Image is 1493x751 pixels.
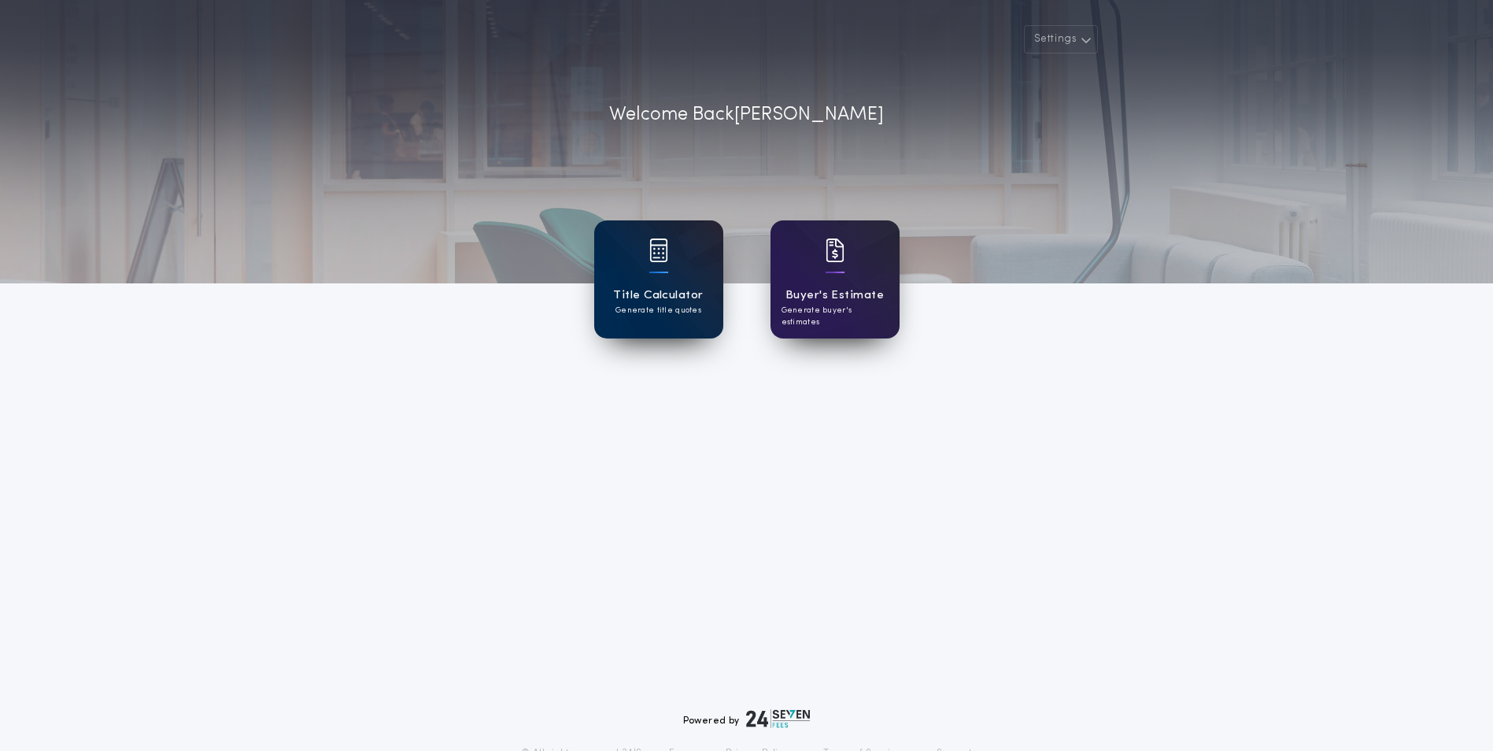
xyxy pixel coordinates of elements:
[785,287,884,305] h1: Buyer's Estimate
[1024,25,1098,54] button: Settings
[771,220,900,339] a: card iconBuyer's EstimateGenerate buyer's estimates
[615,305,701,316] p: Generate title quotes
[782,305,889,328] p: Generate buyer's estimates
[609,101,884,129] p: Welcome Back [PERSON_NAME]
[594,220,723,339] a: card iconTitle CalculatorGenerate title quotes
[746,709,811,728] img: logo
[683,709,811,728] div: Powered by
[613,287,703,305] h1: Title Calculator
[649,239,668,262] img: card icon
[826,239,844,262] img: card icon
